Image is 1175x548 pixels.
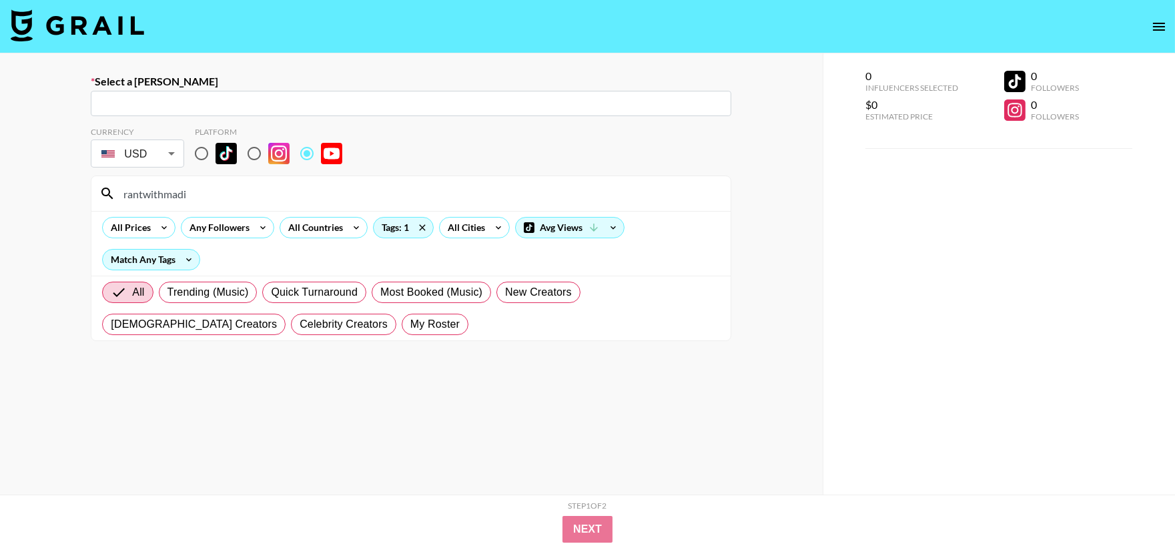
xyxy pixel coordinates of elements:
[516,218,624,238] div: Avg Views
[268,143,290,164] img: Instagram
[103,218,153,238] div: All Prices
[865,69,958,83] div: 0
[216,143,237,164] img: TikTok
[300,316,388,332] span: Celebrity Creators
[380,284,482,300] span: Most Booked (Music)
[115,183,723,204] input: Search by User Name
[865,98,958,111] div: $0
[103,250,200,270] div: Match Any Tags
[865,111,958,121] div: Estimated Price
[11,9,144,41] img: Grail Talent
[132,284,144,300] span: All
[271,284,358,300] span: Quick Turnaround
[1031,98,1079,111] div: 0
[280,218,346,238] div: All Countries
[505,284,572,300] span: New Creators
[374,218,433,238] div: Tags: 1
[1146,13,1172,40] button: open drawer
[195,127,353,137] div: Platform
[93,142,181,166] div: USD
[167,284,249,300] span: Trending (Music)
[181,218,252,238] div: Any Followers
[321,143,342,164] img: YouTube
[1031,111,1079,121] div: Followers
[865,83,958,93] div: Influencers Selected
[91,127,184,137] div: Currency
[91,75,731,88] label: Select a [PERSON_NAME]
[568,501,607,511] div: Step 1 of 2
[1031,69,1079,83] div: 0
[440,218,488,238] div: All Cities
[111,316,277,332] span: [DEMOGRAPHIC_DATA] Creators
[410,316,460,332] span: My Roster
[562,516,613,543] button: Next
[1031,83,1079,93] div: Followers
